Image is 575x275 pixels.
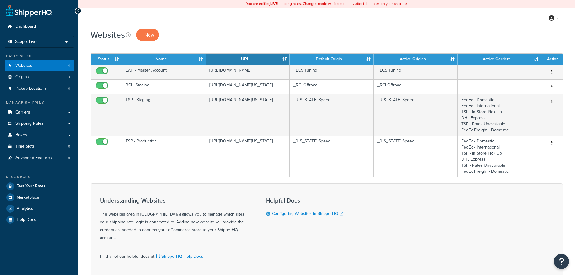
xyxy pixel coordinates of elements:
a: Carriers [5,107,74,118]
a: Websites 4 [5,60,74,71]
td: _[US_STATE] Speed [374,94,458,136]
a: Dashboard [5,21,74,32]
span: Pickup Locations [15,86,47,91]
a: Marketplace [5,192,74,203]
li: Pickup Locations [5,83,74,94]
span: 0 [68,144,70,149]
div: Resources [5,174,74,180]
span: Scope: Live [15,39,37,44]
a: Shipping Rules [5,118,74,129]
li: Advanced Features [5,152,74,164]
a: Time Slots 0 [5,141,74,152]
div: Manage Shipping [5,100,74,105]
h3: Understanding Websites [100,197,251,204]
td: FedEx - Domestic FedEx - International TSP - In Store Pick Up DHL Express TSP - Rates Unavailable... [458,136,541,177]
a: + New [136,29,159,41]
span: Dashboard [15,24,36,29]
span: Help Docs [17,217,36,222]
span: Test Your Rates [17,184,46,189]
div: The Websites area in [GEOGRAPHIC_DATA] allows you to manage which sites your shipping rate logic ... [100,197,251,242]
span: Advanced Features [15,155,52,161]
td: _RCI Offroad [374,79,458,94]
a: Help Docs [5,214,74,225]
a: Origins 3 [5,72,74,83]
li: Origins [5,72,74,83]
a: Analytics [5,203,74,214]
button: Open Resource Center [554,254,569,269]
td: EAH - Master Account [122,65,206,79]
td: _ECS Tuning [290,65,374,79]
td: [URL][DOMAIN_NAME] [206,65,290,79]
a: Boxes [5,130,74,141]
h1: Websites [91,29,125,41]
td: _[US_STATE] Speed [290,94,374,136]
td: _[US_STATE] Speed [374,136,458,177]
li: Time Slots [5,141,74,152]
span: Origins [15,75,29,80]
th: Default Origin: activate to sort column ascending [290,54,374,65]
span: Analytics [17,206,33,211]
div: Basic Setup [5,54,74,59]
td: _ECS Tuning [374,65,458,79]
td: _[US_STATE] Speed [290,136,374,177]
td: [URL][DOMAIN_NAME][US_STATE] [206,79,290,94]
span: Carriers [15,110,30,115]
th: Name: activate to sort column ascending [122,54,206,65]
td: [URL][DOMAIN_NAME][US_STATE] [206,136,290,177]
span: 0 [68,86,70,91]
li: Websites [5,60,74,71]
span: Websites [15,63,32,68]
b: LIVE [270,1,278,6]
td: TSP - Staging [122,94,206,136]
span: Boxes [15,133,27,138]
td: TSP - Production [122,136,206,177]
span: 3 [68,75,70,80]
span: 9 [68,155,70,161]
th: Active Origins: activate to sort column ascending [374,54,458,65]
span: + New [141,31,154,38]
a: ShipperHQ Home [6,5,52,17]
h3: Helpful Docs [266,197,343,204]
td: FedEx - Domestic FedEx - International TSP - In Store Pick Up DHL Express TSP - Rates Unavailable... [458,94,541,136]
a: Configuring Websites in ShipperHQ [272,210,343,217]
th: URL: activate to sort column ascending [206,54,290,65]
th: Status: activate to sort column ascending [91,54,122,65]
th: Active Carriers: activate to sort column ascending [458,54,541,65]
a: ShipperHQ Help Docs [155,253,203,260]
td: _RCI Offroad [290,79,374,94]
td: [URL][DOMAIN_NAME][US_STATE] [206,94,290,136]
span: 4 [68,63,70,68]
span: Time Slots [15,144,35,149]
a: Test Your Rates [5,181,74,192]
span: Marketplace [17,195,39,200]
a: Pickup Locations 0 [5,83,74,94]
span: Shipping Rules [15,121,43,126]
td: RCI - Staging [122,79,206,94]
div: Find all of our helpful docs at: [100,248,251,261]
a: Advanced Features 9 [5,152,74,164]
th: Action [541,54,563,65]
